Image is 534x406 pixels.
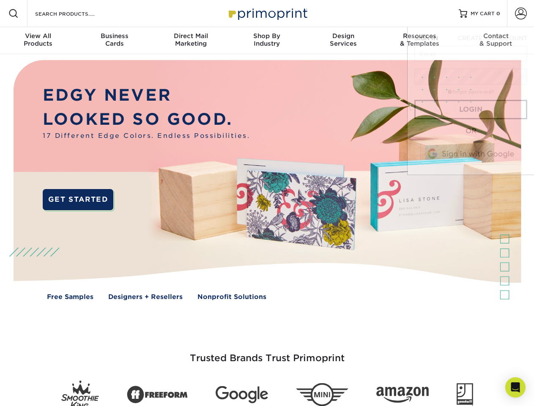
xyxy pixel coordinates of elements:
[20,332,515,374] h3: Trusted Brands Trust Primoprint
[457,383,473,406] img: Goodwill
[43,189,113,210] a: GET STARTED
[376,387,429,403] img: Amazon
[305,32,381,40] span: Design
[448,89,494,95] a: forgot password?
[381,27,457,54] a: Resources& Templates
[229,27,305,54] a: Shop ByIndustry
[414,35,438,41] span: SIGN IN
[76,32,152,47] div: Cards
[496,11,500,16] span: 0
[197,292,266,302] a: Nonprofit Solutions
[153,32,229,47] div: Marketing
[381,32,457,47] div: & Templates
[505,377,526,398] div: Open Intercom Messenger
[414,46,527,62] input: Email
[34,8,117,19] input: SEARCH PRODUCTS.....
[225,4,309,22] img: Primoprint
[153,32,229,40] span: Direct Mail
[43,107,250,132] p: LOOKED SO GOOD.
[229,32,305,47] div: Industry
[47,292,93,302] a: Free Samples
[414,126,527,136] div: OR
[457,35,527,41] span: CREATE AN ACCOUNT
[471,10,495,17] span: MY CART
[76,27,152,54] a: BusinessCards
[305,27,381,54] a: DesignServices
[229,32,305,40] span: Shop By
[305,32,381,47] div: Services
[76,32,152,40] span: Business
[381,32,457,40] span: Resources
[43,83,250,107] p: EDGY NEVER
[216,386,268,403] img: Google
[153,27,229,54] a: Direct MailMarketing
[414,100,527,119] a: Login
[108,292,183,302] a: Designers + Resellers
[43,131,250,141] span: 17 Different Edge Colors. Endless Possibilities.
